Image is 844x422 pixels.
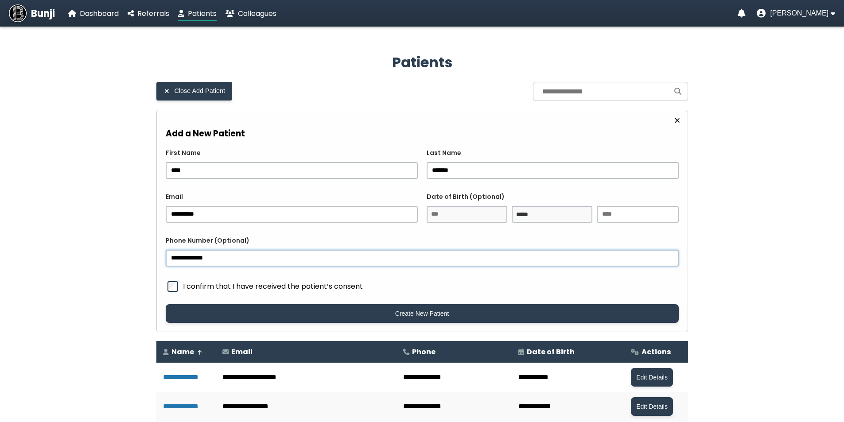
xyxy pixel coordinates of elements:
a: Bunji [9,4,55,22]
label: Email [166,192,418,201]
span: Referrals [137,8,169,19]
label: Last Name [427,148,679,158]
button: User menu [757,9,835,18]
label: Phone Number (Optional) [166,236,679,245]
a: Dashboard [68,8,119,19]
span: Bunji [31,6,55,21]
a: Notifications [738,9,746,18]
th: Email [216,341,397,363]
span: Colleagues [238,8,276,19]
a: Colleagues [226,8,276,19]
h2: Patients [156,52,688,73]
button: Edit [631,397,673,416]
a: Patients [178,8,217,19]
button: Create New Patient [166,304,679,323]
span: Patients [188,8,217,19]
th: Actions [624,341,688,363]
th: Phone [397,341,512,363]
button: Edit [631,368,673,387]
button: Close [671,115,683,126]
span: [PERSON_NAME] [770,9,828,17]
img: Bunji Dental Referral Management [9,4,27,22]
span: Dashboard [80,8,119,19]
button: Close Add Patient [156,82,232,101]
th: Date of Birth [512,341,624,363]
label: Date of Birth (Optional) [427,192,679,201]
span: I confirm that I have received the patient’s consent [183,281,679,292]
label: First Name [166,148,418,158]
a: Referrals [128,8,169,19]
span: Close Add Patient [175,87,225,95]
h3: Add a New Patient [166,127,679,140]
th: Name [156,341,216,363]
